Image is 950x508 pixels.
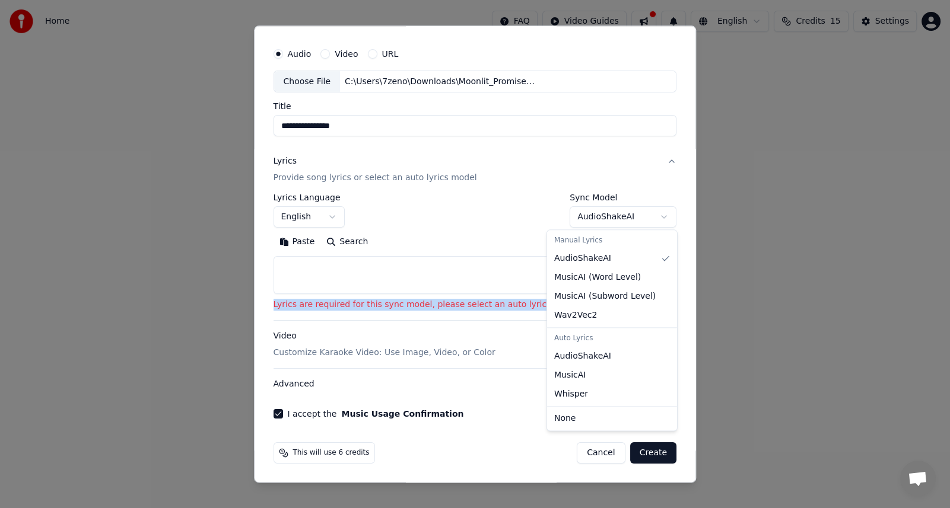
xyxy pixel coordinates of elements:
span: None [554,413,576,424]
span: MusicAI ( Word Level ) [554,271,641,283]
div: Manual Lyrics [549,232,675,249]
span: MusicAI ( Subword Level ) [554,290,656,302]
div: Auto Lyrics [549,330,675,347]
span: AudioShakeAI [554,253,611,264]
span: Wav2Vec2 [554,309,597,321]
span: Whisper [554,388,588,400]
span: AudioShakeAI [554,350,611,362]
span: MusicAI [554,369,586,381]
